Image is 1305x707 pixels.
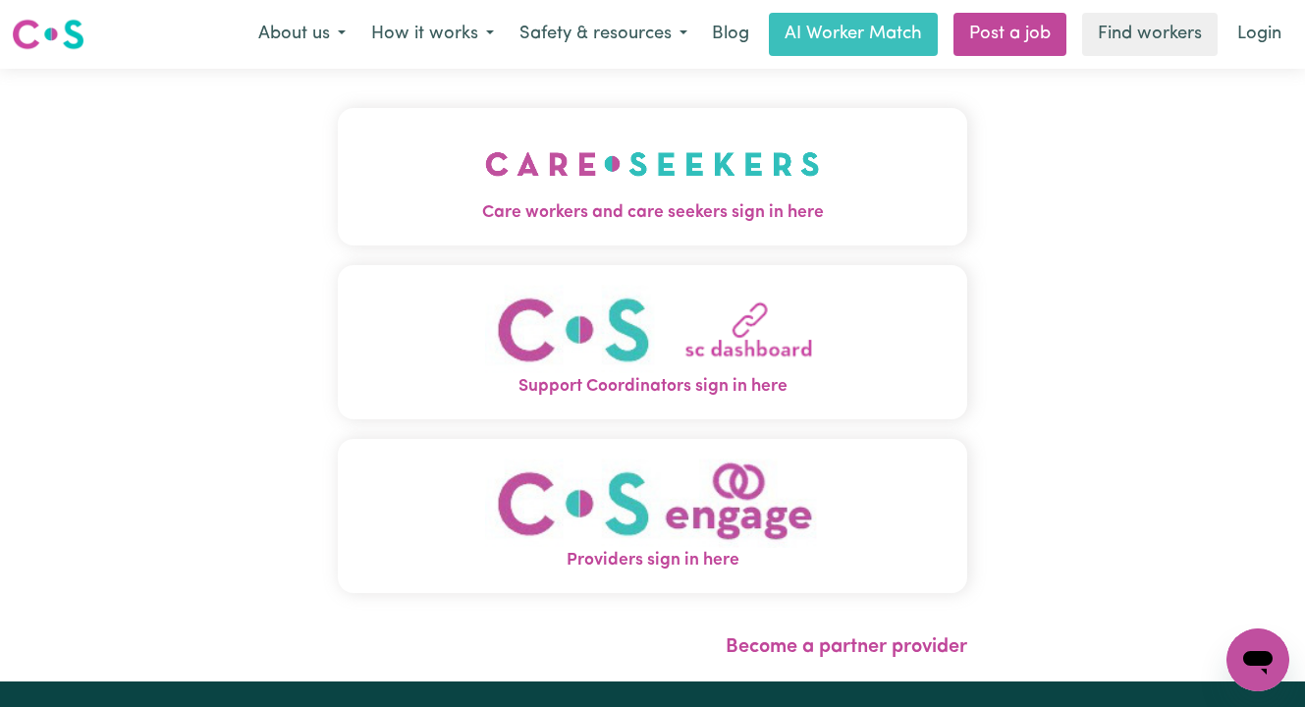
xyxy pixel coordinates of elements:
button: Safety & resources [507,14,700,55]
a: Become a partner provider [726,637,967,657]
iframe: Button to launch messaging window [1226,628,1289,691]
button: Providers sign in here [338,439,967,593]
button: Support Coordinators sign in here [338,265,967,419]
a: Post a job [953,13,1066,56]
a: Blog [700,13,761,56]
a: Find workers [1082,13,1218,56]
a: AI Worker Match [769,13,938,56]
button: Care workers and care seekers sign in here [338,108,967,245]
button: How it works [358,14,507,55]
img: Careseekers logo [12,17,84,52]
button: About us [245,14,358,55]
span: Support Coordinators sign in here [338,374,967,400]
span: Care workers and care seekers sign in here [338,200,967,226]
a: Careseekers logo [12,12,84,57]
a: Login [1225,13,1293,56]
span: Providers sign in here [338,548,967,573]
